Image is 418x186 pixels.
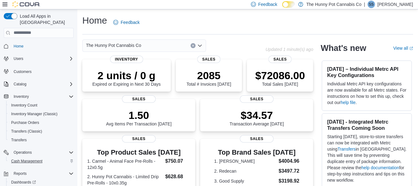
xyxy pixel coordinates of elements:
[187,69,231,82] p: 2085
[214,178,276,184] dt: 3. Good Supply
[6,101,76,110] button: Inventory Count
[197,43,202,48] button: Open list of options
[187,69,231,87] div: Total # Invoices [DATE]
[110,56,143,63] span: Inventory
[258,1,277,7] span: Feedback
[11,42,74,50] span: Home
[9,128,74,135] span: Transfers (Classic)
[9,110,74,118] span: Inventory Manager (Classic)
[11,103,37,108] span: Inventory Count
[6,136,76,144] button: Transfers
[6,110,76,118] button: Inventory Manager (Classic)
[11,149,74,156] span: Operations
[377,1,413,8] p: [PERSON_NAME]
[106,109,172,126] div: Avg Items Per Transaction [DATE]
[282,1,295,8] input: Dark Mode
[11,80,29,88] button: Catalog
[82,14,107,27] h1: Home
[364,1,365,8] p: |
[106,109,172,121] p: 1.50
[11,55,26,62] button: Users
[12,1,40,7] img: Cova
[1,92,76,101] button: Inventory
[327,66,407,78] h3: [DATE] – Individual Metrc API Key Configurations
[111,16,142,29] a: Feedback
[11,67,74,75] span: Customers
[9,102,74,109] span: Inventory Count
[338,147,356,152] a: Transfers
[87,174,163,186] dt: 2. Hunny Pot Cannabis - Limited Drip Pre-Rolls - 10x0.35g
[327,119,407,131] h3: [DATE] - Integrated Metrc Transfers Coming Soon
[1,42,76,51] button: Home
[165,173,190,180] dd: $628.68
[240,95,274,103] span: Sales
[361,165,399,170] a: help documentation
[1,54,76,63] button: Users
[306,1,361,8] p: The Hunny Pot Cannabis Co
[327,81,407,106] p: Individual Metrc API key configurations are now available for all Metrc states. For instructions ...
[9,128,45,135] a: Transfers (Classic)
[6,118,76,127] button: Purchase Orders
[240,135,274,143] span: Sales
[9,157,74,165] span: Cash Management
[14,82,26,87] span: Catalog
[11,80,74,88] span: Catalog
[14,171,27,176] span: Reports
[255,69,305,87] div: Total Sales [DATE]
[11,138,27,143] span: Transfers
[369,1,374,8] span: SS
[1,169,76,178] button: Reports
[9,157,45,165] a: Cash Management
[341,100,356,105] a: help file
[122,135,156,143] span: Sales
[9,119,42,126] a: Purchase Orders
[230,109,284,126] div: Transaction Average [DATE]
[269,56,292,63] span: Sales
[279,177,299,185] dd: $3198.92
[9,179,38,186] a: Dashboards
[11,43,26,50] a: Home
[230,109,284,121] p: $34.57
[14,44,24,49] span: Home
[86,42,141,49] span: The Hunny Pot Cannabis Co
[92,69,161,82] p: 2 units / 0 g
[327,134,407,183] p: Starting [DATE], store-to-store transfers can now be integrated with Metrc using in [GEOGRAPHIC_D...
[11,93,31,100] button: Inventory
[9,119,74,126] span: Purchase Orders
[393,46,413,51] a: View allExternal link
[11,170,74,177] span: Reports
[1,67,76,76] button: Customers
[11,120,39,125] span: Purchase Orders
[11,149,34,156] button: Operations
[122,95,156,103] span: Sales
[321,43,366,53] h2: What's new
[9,136,74,144] span: Transfers
[9,179,74,186] span: Dashboards
[14,69,32,74] span: Customers
[214,168,276,174] dt: 2. Redecan
[9,102,40,109] a: Inventory Count
[11,180,36,185] span: Dashboards
[368,1,375,8] div: Suzi Strand
[1,148,76,157] button: Operations
[11,68,34,75] a: Customers
[191,43,196,48] button: Clear input
[9,110,60,118] a: Inventory Manager (Classic)
[1,80,76,88] button: Catalog
[214,158,276,164] dt: 1. [PERSON_NAME]
[11,129,42,134] span: Transfers (Classic)
[214,149,299,156] h3: Top Brand Sales [DATE]
[409,47,413,50] svg: External link
[11,170,29,177] button: Reports
[11,93,74,100] span: Inventory
[14,150,32,155] span: Operations
[87,158,163,170] dt: 1. Carmel - Animal Face Pre-Rolls - 12x0.5g
[9,136,29,144] a: Transfers
[121,19,140,25] span: Feedback
[14,94,29,99] span: Inventory
[14,56,23,61] span: Users
[197,56,220,63] span: Sales
[92,69,161,87] div: Expired or Expiring in Next 30 Days
[265,47,313,52] p: Updated 1 minute(s) ago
